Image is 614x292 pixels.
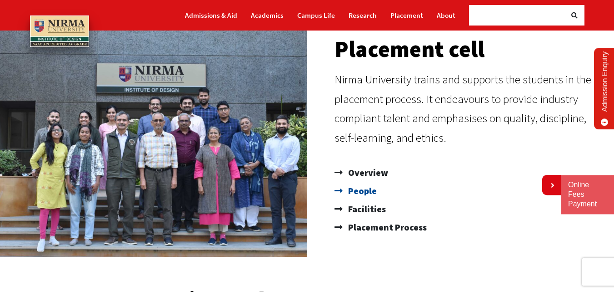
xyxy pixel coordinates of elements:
a: About [437,7,455,23]
p: Nirma University trains and supports the students in the placement process. It endeavours to prov... [334,70,605,147]
a: Admissions & Aid [185,7,237,23]
span: Facilities [346,200,386,218]
span: People [346,182,377,200]
a: Academics [251,7,284,23]
img: main_logo [30,15,89,47]
a: People [334,182,605,200]
a: Placement [390,7,423,23]
span: Overview [346,164,388,182]
h2: Placement cell [334,38,605,61]
a: Online Fees Payment [568,180,607,209]
a: Facilities [334,200,605,218]
a: Campus Life [297,7,335,23]
a: Research [349,7,377,23]
span: Placement Process [346,218,427,236]
a: Placement Process [334,218,605,236]
a: Overview [334,164,605,182]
